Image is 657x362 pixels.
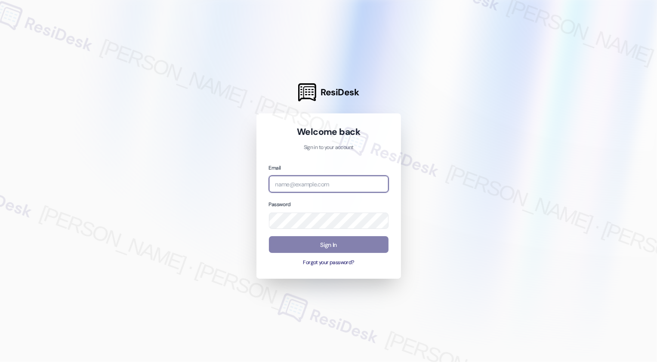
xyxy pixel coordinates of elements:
[298,83,316,101] img: ResiDesk Logo
[269,144,389,152] p: Sign in to your account
[269,164,281,171] label: Email
[321,86,359,98] span: ResiDesk
[269,259,389,267] button: Forgot your password?
[269,236,389,253] button: Sign In
[269,176,389,192] input: name@example.com
[269,126,389,138] h1: Welcome back
[269,201,291,208] label: Password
